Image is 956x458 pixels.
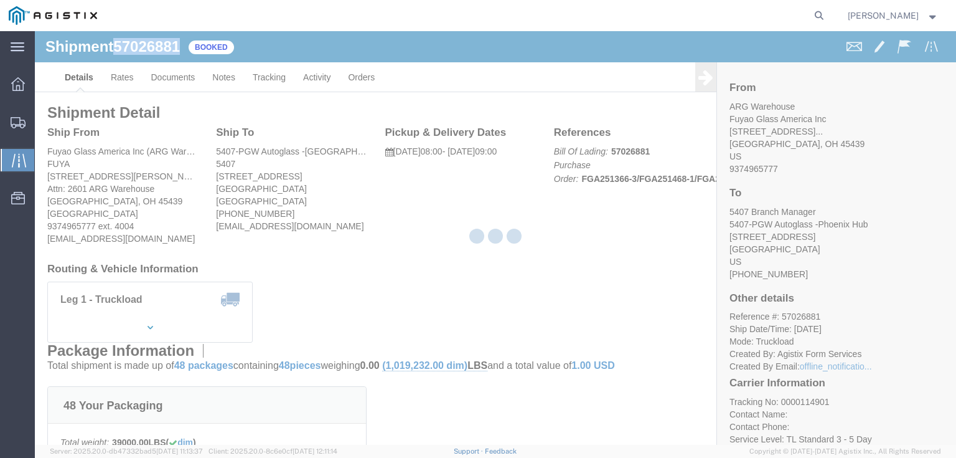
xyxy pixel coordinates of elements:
a: Feedback [485,447,517,455]
button: [PERSON_NAME] [847,8,939,23]
span: [DATE] 12:11:14 [293,447,337,455]
img: logo [9,6,97,25]
span: Client: 2025.20.0-8c6e0cf [209,447,337,455]
span: Jorge Vaca [848,9,919,22]
span: Server: 2025.20.0-db47332bad5 [50,447,203,455]
a: Support [454,447,485,455]
span: [DATE] 11:13:37 [156,447,203,455]
span: Copyright © [DATE]-[DATE] Agistix Inc., All Rights Reserved [749,446,941,457]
